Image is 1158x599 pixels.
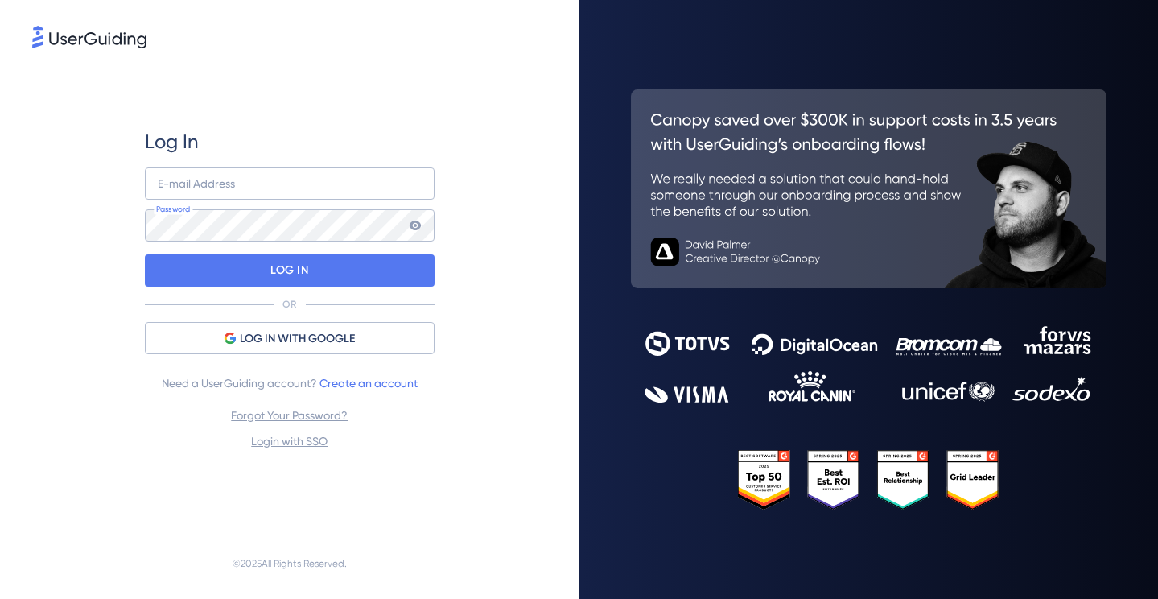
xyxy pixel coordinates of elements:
p: OR [282,298,296,311]
img: 26c0aa7c25a843aed4baddd2b5e0fa68.svg [631,89,1107,288]
img: 8faab4ba6bc7696a72372aa768b0286c.svg [32,26,146,48]
span: Need a UserGuiding account? [162,374,418,393]
input: example@company.com [145,167,435,200]
span: LOG IN WITH GOOGLE [240,329,355,349]
span: © 2025 All Rights Reserved. [233,554,347,573]
span: Log In [145,129,199,155]
a: Forgot Your Password? [231,409,348,422]
img: 25303e33045975176eb484905ab012ff.svg [738,450,999,510]
a: Create an account [319,377,418,390]
img: 9302ce2ac39453076f5bc0f2f2ca889b.svg [645,326,1092,403]
p: LOG IN [270,258,308,283]
a: Login with SSO [251,435,328,448]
